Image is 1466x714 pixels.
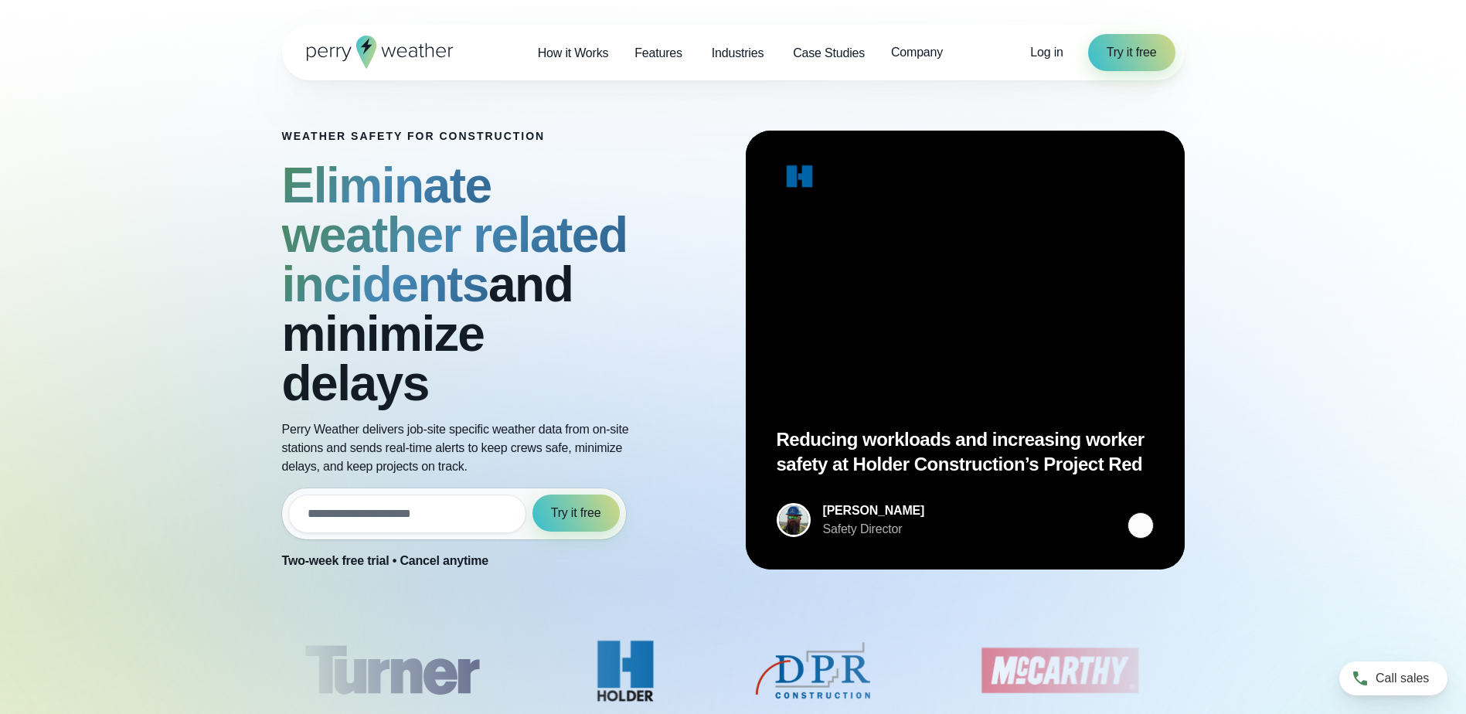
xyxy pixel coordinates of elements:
[1376,669,1429,688] span: Call sales
[551,504,601,522] span: Try it free
[779,505,808,535] img: Merco Chantres Headshot
[751,632,875,709] img: DPR-Construction.svg
[281,632,501,709] img: Turner-Construction_1.svg
[1107,43,1157,62] span: Try it free
[576,632,677,709] div: 2 of 8
[777,161,823,197] img: Holder.svg
[949,632,1168,709] div: 4 of 8
[823,501,925,520] div: [PERSON_NAME]
[532,495,620,532] button: Try it free
[282,420,644,476] p: Perry Weather delivers job-site specific weather data from on-site stations and sends real-time a...
[823,520,925,539] div: Safety Director
[525,37,622,69] a: How it Works
[780,37,878,69] a: Case Studies
[1030,46,1063,59] span: Log in
[949,632,1168,709] img: McCarthy.svg
[281,632,501,709] div: 1 of 8
[538,44,609,63] span: How it Works
[282,130,644,142] h1: Weather safety for Construction
[1030,43,1063,62] a: Log in
[712,44,764,63] span: Industries
[777,427,1154,477] p: Reducing workloads and increasing worker safety at Holder Construction’s Project Red
[1088,34,1175,71] a: Try it free
[282,161,644,408] h2: and minimize delays
[751,632,875,709] div: 3 of 8
[576,632,677,709] img: Holder.svg
[634,44,682,63] span: Features
[282,554,489,567] strong: Two-week free trial • Cancel anytime
[282,158,628,312] strong: Eliminate weather related incidents
[891,43,943,62] span: Company
[793,44,865,63] span: Case Studies
[1339,661,1447,695] a: Call sales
